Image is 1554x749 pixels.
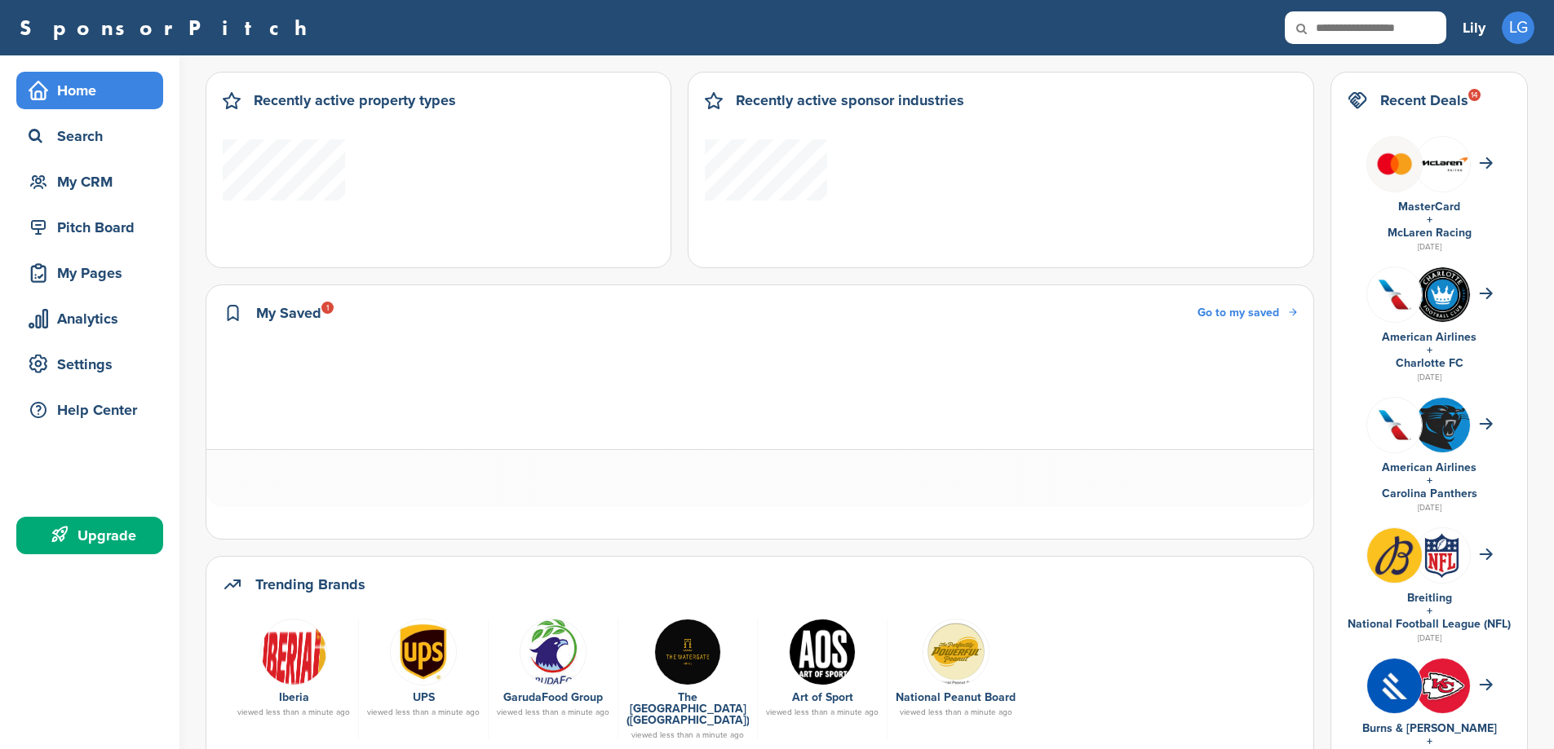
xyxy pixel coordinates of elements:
[390,619,457,685] img: Ups logo
[24,395,163,425] div: Help Center
[1398,200,1460,214] a: MasterCard
[24,76,163,105] div: Home
[24,304,163,333] div: Analytics
[497,708,609,716] div: viewed less than a minute ago
[1198,304,1297,322] a: Go to my saved
[1367,137,1422,192] img: Mastercard logo
[24,350,163,379] div: Settings
[16,163,163,200] a: My CRM
[254,89,456,112] h2: Recently active property types
[654,619,721,685] img: Image processing20210910 23736 1uz4366
[1348,631,1511,645] div: [DATE]
[1427,474,1432,487] a: +
[1348,617,1511,631] a: National Football League (NFL)
[20,17,317,38] a: SponsorPitch
[255,573,365,596] h2: Trending Brands
[16,209,163,246] a: Pitch Board
[1348,370,1511,385] div: [DATE]
[497,619,609,684] a: Garu
[923,619,990,685] img: Pean
[789,619,856,685] img: Screen shot 2019 05 28 at 3.08.30 pm
[24,521,163,550] div: Upgrade
[1427,213,1432,227] a: +
[503,690,603,704] a: GarudaFood Group
[1427,604,1432,618] a: +
[1468,89,1481,101] div: 14
[792,690,853,704] a: Art of Sport
[1388,226,1472,240] a: McLaren Racing
[1382,330,1477,344] a: American Airlines
[626,619,749,684] a: Image processing20210910 23736 1uz4366
[16,300,163,337] a: Analytics
[1463,10,1485,46] a: Lily
[1362,721,1497,735] a: Burns & [PERSON_NAME]
[736,89,964,112] h2: Recently active sponsor industries
[16,117,163,155] a: Search
[1415,398,1470,452] img: Fxfzactq 400x400
[1502,11,1534,44] span: LG
[1367,267,1422,322] img: Q4ahkxz8 400x400
[896,619,1016,684] a: Pean
[1382,460,1477,474] a: American Airlines
[626,731,749,739] div: viewed less than a minute ago
[1415,267,1470,322] img: 330px charlotte fc logo.svg
[1415,659,1470,713] img: Tbqh4hox 400x400
[1415,137,1470,192] img: Mclaren racing logo
[260,619,327,685] img: Data
[1427,734,1432,748] a: +
[16,254,163,292] a: My Pages
[1380,89,1468,112] h2: Recent Deals
[413,690,435,704] a: UPS
[1367,528,1422,583] img: Ib8otdir 400x400
[1415,528,1470,583] img: Phks mjx 400x400
[24,121,163,151] div: Search
[896,690,1016,704] a: National Peanut Board
[1382,487,1477,500] a: Carolina Panthers
[367,619,480,684] a: Ups logo
[1396,356,1463,370] a: Charlotte FC
[279,690,309,704] a: Iberia
[766,708,879,716] div: viewed less than a minute ago
[1427,343,1432,357] a: +
[24,258,163,288] div: My Pages
[1348,500,1511,515] div: [DATE]
[256,302,321,324] h2: My Saved
[1463,16,1485,39] h3: Lily
[237,708,350,716] div: viewed less than a minute ago
[367,708,480,716] div: viewed less than a minute ago
[626,690,750,727] a: The [GEOGRAPHIC_DATA] ([GEOGRAPHIC_DATA])
[520,619,587,685] img: Garu
[1367,659,1422,713] img: Mut8nrxk 400x400
[1198,306,1279,319] span: Go to my saved
[766,619,879,684] a: Screen shot 2019 05 28 at 3.08.30 pm
[24,213,163,242] div: Pitch Board
[1348,240,1511,254] div: [DATE]
[16,517,163,554] a: Upgrade
[896,708,1016,716] div: viewed less than a minute ago
[16,72,163,109] a: Home
[1367,398,1422,452] img: Q4ahkxz8 400x400
[321,302,334,314] div: 1
[16,391,163,429] a: Help Center
[16,346,163,383] a: Settings
[1407,591,1452,605] a: Breitling
[237,619,350,684] a: Data
[24,167,163,196] div: My CRM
